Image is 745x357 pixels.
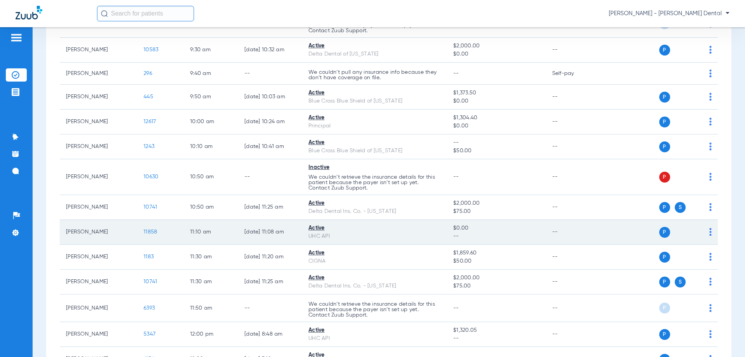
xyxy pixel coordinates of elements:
span: -- [453,232,539,240]
div: Active [308,224,441,232]
img: Search Icon [101,10,108,17]
div: UHC API [308,232,441,240]
span: 10741 [144,279,157,284]
td: [DATE] 10:03 AM [238,85,302,110]
td: [PERSON_NAME] [60,134,137,159]
span: P [659,45,670,56]
img: group-dot-blue.svg [709,173,712,181]
td: 10:50 AM [184,159,238,195]
span: $2,000.00 [453,42,539,50]
p: We couldn’t retrieve the insurance details for this patient because the payer isn’t set up yet. C... [308,174,441,191]
input: Search for patients [97,6,194,21]
img: group-dot-blue.svg [709,228,712,236]
div: Active [308,139,441,147]
span: P [659,92,670,103]
span: P [659,303,670,313]
td: -- [238,63,302,85]
span: P [659,277,670,287]
td: -- [238,294,302,322]
span: 11858 [144,229,157,235]
span: $1,320.05 [453,326,539,334]
span: 1183 [144,254,154,259]
td: -- [546,322,598,347]
div: Active [308,89,441,97]
div: Blue Cross Blue Shield of [US_STATE] [308,97,441,105]
td: [DATE] 11:08 AM [238,220,302,245]
span: 445 [144,94,153,99]
td: -- [546,245,598,270]
td: [PERSON_NAME] [60,110,137,134]
img: group-dot-blue.svg [709,93,712,101]
span: P [659,227,670,238]
td: [DATE] 11:25 AM [238,195,302,220]
div: Active [308,249,441,257]
td: -- [546,38,598,63]
td: [DATE] 8:48 AM [238,322,302,347]
span: [PERSON_NAME] - [PERSON_NAME] Dental [609,10,729,17]
td: 9:30 AM [184,38,238,63]
td: [DATE] 10:32 AM [238,38,302,63]
div: Active [308,42,441,50]
td: -- [546,195,598,220]
span: P [659,202,670,213]
td: [PERSON_NAME] [60,294,137,322]
td: 11:50 AM [184,294,238,322]
p: We couldn’t pull any insurance info because they don’t have coverage on file. [308,70,441,80]
img: group-dot-blue.svg [709,118,712,125]
td: -- [546,134,598,159]
div: UHC API [308,334,441,343]
span: $2,000.00 [453,274,539,282]
span: 5347 [144,331,156,337]
td: -- [546,85,598,110]
td: 10:00 AM [184,110,238,134]
span: P [659,252,670,263]
span: -- [453,305,459,311]
td: 11:30 AM [184,270,238,294]
iframe: Chat Widget [706,320,745,357]
td: 9:50 AM [184,85,238,110]
img: Zuub Logo [16,6,42,19]
span: P [659,172,670,183]
span: 10630 [144,174,158,179]
td: -- [546,110,598,134]
span: $75.00 [453,207,539,216]
img: hamburger-icon [10,33,23,42]
td: 10:10 AM [184,134,238,159]
span: $50.00 [453,257,539,265]
td: 12:00 PM [184,322,238,347]
span: -- [453,139,539,147]
span: $0.00 [453,97,539,105]
img: group-dot-blue.svg [709,203,712,211]
img: group-dot-blue.svg [709,70,712,77]
span: $0.00 [453,122,539,130]
div: Blue Cross Blue Shield of [US_STATE] [308,147,441,155]
td: [PERSON_NAME] [60,38,137,63]
td: 9:40 AM [184,63,238,85]
td: [PERSON_NAME] [60,195,137,220]
td: [DATE] 10:24 AM [238,110,302,134]
span: $1,859.60 [453,249,539,257]
span: -- [453,174,459,179]
div: Principal [308,122,441,130]
td: [PERSON_NAME] [60,220,137,245]
span: 10583 [144,47,158,52]
span: $2,000.00 [453,199,539,207]
p: We couldn’t retrieve the insurance details for this patient because the payer isn’t set up yet. C... [308,301,441,318]
span: 12617 [144,119,156,124]
div: Active [308,326,441,334]
td: -- [238,159,302,195]
div: Active [308,274,441,282]
img: group-dot-blue.svg [709,46,712,54]
span: $1,304.40 [453,114,539,122]
span: 296 [144,71,152,76]
div: Delta Dental Ins. Co. - [US_STATE] [308,282,441,290]
span: $0.00 [453,50,539,58]
span: $50.00 [453,147,539,155]
span: 6393 [144,305,155,311]
td: [PERSON_NAME] [60,245,137,270]
td: [PERSON_NAME] [60,322,137,347]
span: P [659,329,670,340]
div: Active [308,114,441,122]
span: S [675,277,686,287]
